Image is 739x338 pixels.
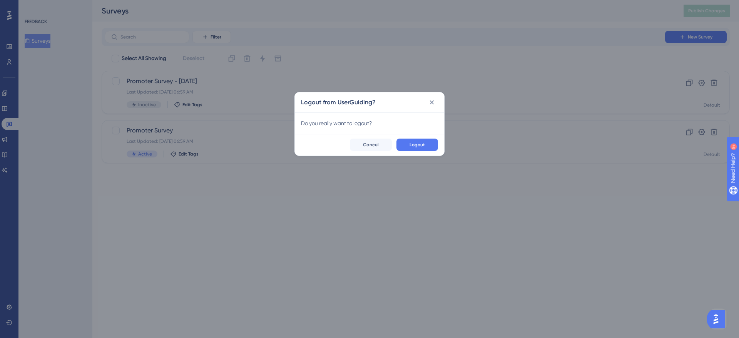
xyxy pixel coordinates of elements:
[363,142,379,148] span: Cancel
[18,2,48,11] span: Need Help?
[707,308,730,331] iframe: UserGuiding AI Assistant Launcher
[301,98,376,107] h2: Logout from UserGuiding?
[301,119,438,128] div: Do you really want to logout?
[410,142,425,148] span: Logout
[52,4,57,10] div: 9+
